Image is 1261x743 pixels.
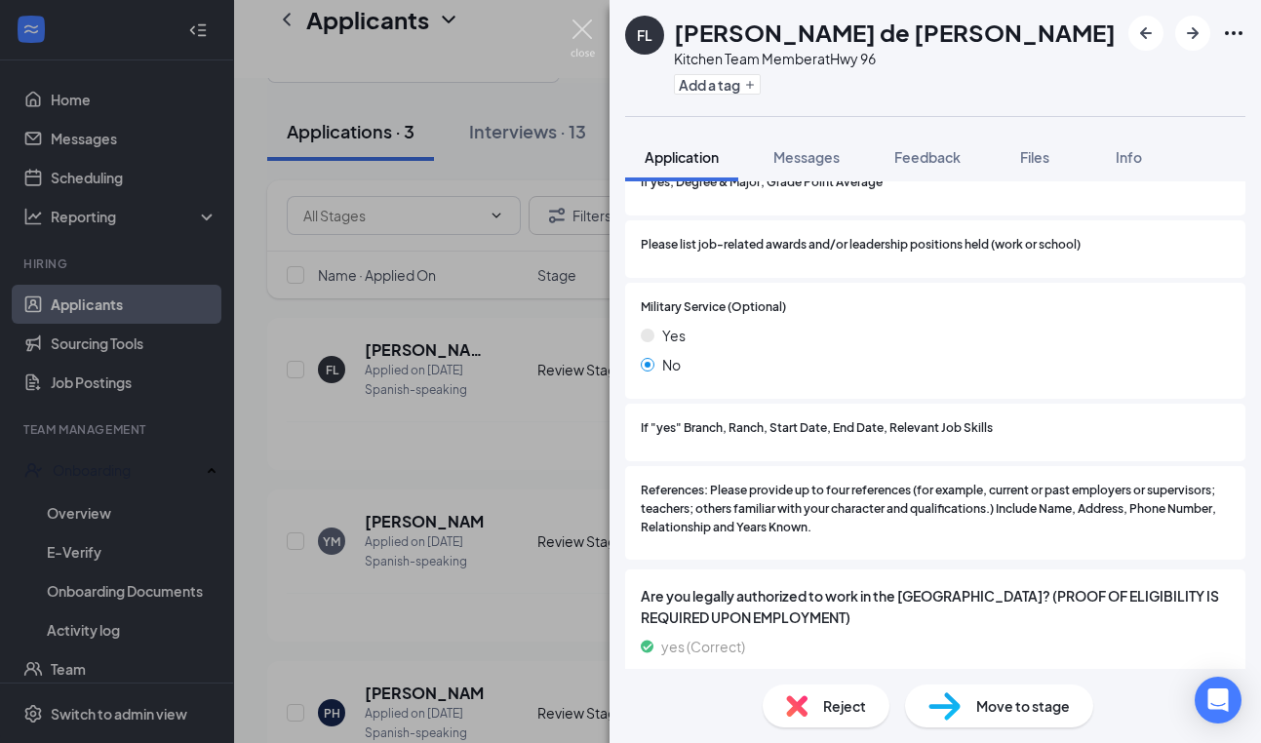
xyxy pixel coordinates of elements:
svg: ArrowLeftNew [1134,21,1158,45]
button: ArrowRight [1175,16,1210,51]
span: Are you legally authorized to work in the [GEOGRAPHIC_DATA]? (PROOF OF ELIGIBILITY IS REQUIRED UP... [641,585,1230,628]
span: If "yes" Branch, Ranch, Start Date, End Date, Relevant Job Skills [641,419,993,438]
span: Yes [662,325,686,346]
span: If yes, Degree & Major, Grade Point Average [641,174,883,192]
span: Messages [773,148,840,166]
span: yes (Correct) [661,636,745,657]
button: PlusAdd a tag [674,74,761,95]
span: Military Service (Optional) [641,298,786,317]
span: Application [645,148,719,166]
span: Info [1116,148,1142,166]
svg: ArrowRight [1181,21,1204,45]
span: Feedback [894,148,961,166]
button: ArrowLeftNew [1128,16,1163,51]
svg: Ellipses [1222,21,1245,45]
span: Please list job-related awards and/or leadership positions held (work or school) [641,236,1081,254]
svg: Plus [744,79,756,91]
span: No [662,354,681,375]
span: Move to stage [976,695,1070,717]
div: Open Intercom Messenger [1195,677,1241,723]
span: no [661,665,678,686]
div: FL [637,25,652,45]
h1: [PERSON_NAME] de [PERSON_NAME] [674,16,1116,49]
span: Files [1020,148,1049,166]
span: References: Please provide up to four references (for example, current or past employers or super... [641,482,1230,537]
div: Kitchen Team Member at Hwy 96 [674,49,1116,68]
span: Reject [823,695,866,717]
